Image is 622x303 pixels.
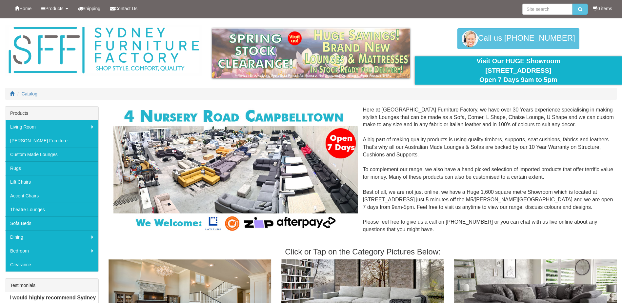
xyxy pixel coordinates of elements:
[5,189,98,203] a: Accent Chairs
[212,28,410,78] img: spring-sale.gif
[5,107,98,120] div: Products
[5,279,98,292] div: Testimonials
[5,120,98,134] a: Living Room
[5,134,98,148] a: [PERSON_NAME] Furniture
[45,6,63,11] span: Products
[5,203,98,216] a: Theatre Lounges
[105,0,142,17] a: Contact Us
[109,248,617,256] h3: Click or Tap on the Category Pictures Below:
[5,244,98,258] a: Bedroom
[19,6,31,11] span: Home
[10,0,36,17] a: Home
[5,25,202,76] img: Sydney Furniture Factory
[113,106,358,233] img: Corner Modular Lounges
[73,0,106,17] a: Shipping
[109,106,617,241] div: Here at [GEOGRAPHIC_DATA] Furniture Factory, we have over 30 Years experience specialising in mak...
[5,230,98,244] a: Dining
[420,56,617,85] div: Visit Our HUGE Showroom [STREET_ADDRESS] Open 7 Days 9am to 5pm
[83,6,101,11] span: Shipping
[115,6,137,11] span: Contact Us
[5,175,98,189] a: Lift Chairs
[522,4,572,15] input: Site search
[593,5,612,12] li: 0 items
[5,258,98,272] a: Clearance
[5,148,98,161] a: Custom Made Lounges
[5,216,98,230] a: Sofa Beds
[5,161,98,175] a: Rugs
[22,91,37,96] a: Catalog
[36,0,73,17] a: Products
